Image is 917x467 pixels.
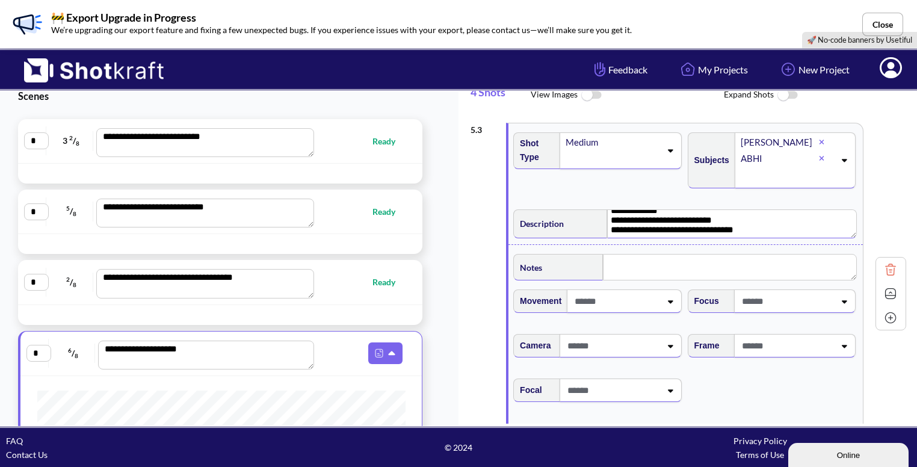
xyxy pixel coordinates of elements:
div: Terms of Use [610,448,911,462]
img: ToggleOff Icon [774,82,801,108]
span: Focal [514,380,542,400]
a: FAQ [6,436,23,446]
span: Focus [688,291,719,311]
span: / [49,273,93,292]
img: Add Icon [881,309,900,327]
button: Close [862,13,903,36]
span: 5 [66,205,70,212]
span: Camera [514,336,551,356]
span: Ready [372,134,407,148]
img: Banner [9,6,45,42]
span: 4 Shots [471,79,531,111]
span: © 2024 [307,441,609,454]
p: We’re upgrading our export feature and fixing a few unexpected bugs. If you experience issues wit... [51,23,632,37]
a: My Projects [668,54,757,85]
div: Medium [564,134,660,150]
div: ABHI [739,150,820,167]
span: Shot Type [514,134,554,167]
span: Ready [372,275,407,289]
img: Trash Icon [881,261,900,279]
img: Contract Icon [881,285,900,303]
span: Frame [688,336,720,356]
span: / [49,202,93,221]
a: Contact Us [6,450,48,460]
div: 5 . 3 [471,117,500,137]
span: / [52,344,96,363]
span: 2 [66,276,70,283]
span: 2 [69,134,73,141]
span: 8 [75,352,78,359]
span: 8 [73,281,76,288]
img: Hand Icon [591,59,608,79]
h3: Scenes [18,89,428,103]
span: Description [514,214,564,233]
img: ToggleOff Icon [578,82,605,108]
img: Pdf Icon [371,345,387,361]
span: 3 / [49,131,93,150]
span: Subjects [688,150,729,170]
a: New Project [769,54,859,85]
span: Expand Shots [724,82,917,108]
span: Notes [514,258,542,277]
p: 🚧 Export Upgrade in Progress [51,12,632,23]
span: Ready [372,205,407,218]
span: View Images [531,82,724,108]
span: Movement [514,291,561,311]
a: 🚀 No-code banners by Usetiful [807,35,912,45]
div: [PERSON_NAME] [739,134,820,150]
span: 8 [76,140,79,147]
span: 8 [73,211,76,218]
img: Add Icon [778,59,798,79]
div: Privacy Policy [610,434,911,448]
span: Feedback [591,63,647,76]
img: Home Icon [678,59,698,79]
span: 6 [68,347,72,354]
iframe: chat widget [788,441,911,467]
